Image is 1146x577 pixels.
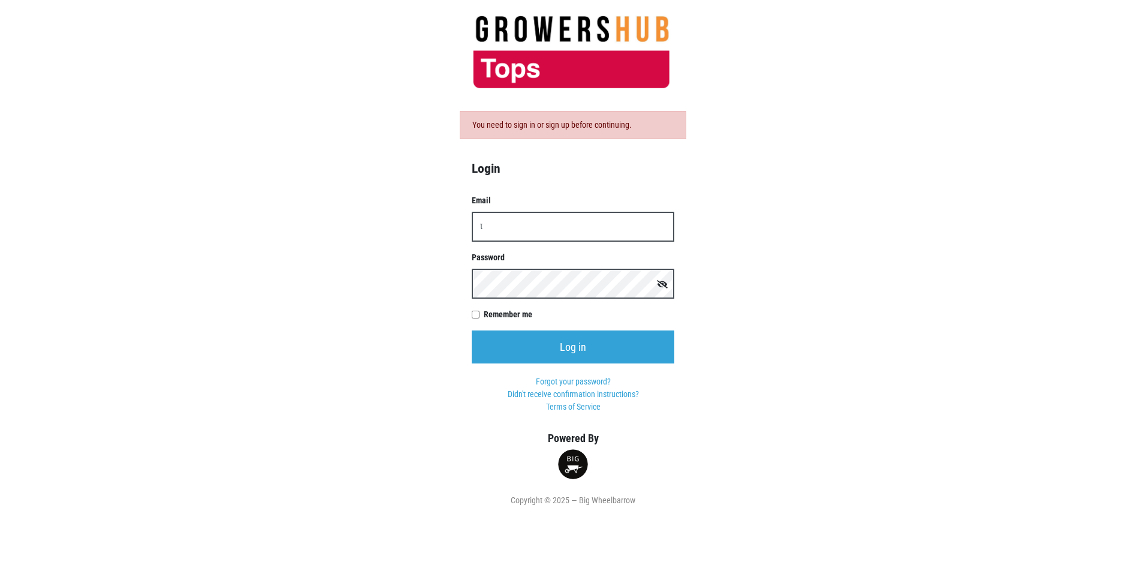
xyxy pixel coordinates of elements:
a: Terms of Service [546,402,601,411]
a: Didn't receive confirmation instructions? [508,389,639,399]
h5: Powered By [453,432,693,445]
label: Remember me [484,308,674,321]
input: Log in [472,330,674,363]
div: You need to sign in or sign up before continuing. [460,111,686,139]
h4: Login [472,161,674,176]
div: Copyright © 2025 — Big Wheelbarrow [453,494,693,507]
label: Password [472,251,674,264]
img: 279edf242af8f9d49a69d9d2afa010fb.png [453,15,693,89]
img: small-round-logo-d6fdfe68ae19b7bfced82731a0234da4.png [558,449,588,479]
a: Forgot your password? [536,377,611,386]
label: Email [472,194,674,207]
